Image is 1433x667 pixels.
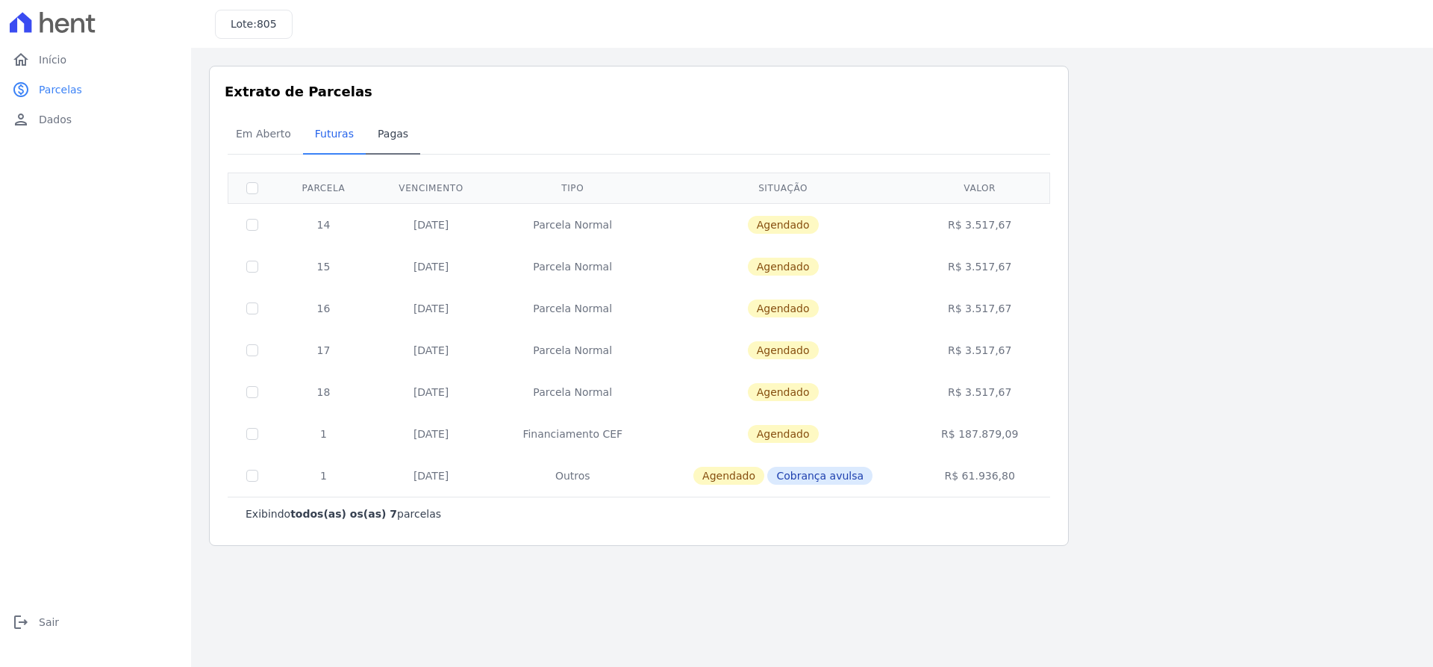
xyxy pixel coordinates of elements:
[371,288,491,329] td: [DATE]
[371,329,491,371] td: [DATE]
[748,300,819,317] span: Agendado
[6,75,185,105] a: paidParcelas
[306,119,363,149] span: Futuras
[912,203,1048,246] td: R$ 3.517,67
[257,18,277,30] span: 805
[303,116,366,155] a: Futuras
[276,246,371,288] td: 15
[276,329,371,371] td: 17
[748,258,819,276] span: Agendado
[371,246,491,288] td: [DATE]
[369,119,417,149] span: Pagas
[371,203,491,246] td: [DATE]
[371,413,491,455] td: [DATE]
[276,288,371,329] td: 16
[371,455,491,497] td: [DATE]
[912,173,1048,203] th: Valor
[491,329,654,371] td: Parcela Normal
[912,246,1048,288] td: R$ 3.517,67
[654,173,912,203] th: Situação
[12,111,30,128] i: person
[366,116,420,155] a: Pagas
[748,216,819,234] span: Agendado
[224,116,303,155] a: Em Aberto
[290,508,397,520] b: todos(as) os(as) 7
[6,105,185,134] a: personDados
[12,81,30,99] i: paid
[767,467,872,485] span: Cobrança avulsa
[912,371,1048,413] td: R$ 3.517,67
[6,607,185,637] a: logoutSair
[491,246,654,288] td: Parcela Normal
[276,413,371,455] td: 1
[6,45,185,75] a: homeInício
[912,455,1048,497] td: R$ 61.936,80
[276,455,371,497] td: 1
[12,613,30,631] i: logout
[276,203,371,246] td: 14
[246,506,441,521] p: Exibindo parcelas
[276,371,371,413] td: 18
[39,112,72,127] span: Dados
[225,81,1053,102] h3: Extrato de Parcelas
[231,16,277,32] h3: Lote:
[39,615,59,630] span: Sair
[748,383,819,401] span: Agendado
[491,413,654,455] td: Financiamento CEF
[276,173,371,203] th: Parcela
[491,288,654,329] td: Parcela Normal
[39,82,82,97] span: Parcelas
[491,371,654,413] td: Parcela Normal
[371,371,491,413] td: [DATE]
[371,173,491,203] th: Vencimento
[693,467,764,485] span: Agendado
[491,455,654,497] td: Outros
[39,52,66,67] span: Início
[12,51,30,69] i: home
[912,288,1048,329] td: R$ 3.517,67
[491,173,654,203] th: Tipo
[227,119,300,149] span: Em Aberto
[912,413,1048,455] td: R$ 187.879,09
[491,203,654,246] td: Parcela Normal
[748,425,819,443] span: Agendado
[912,329,1048,371] td: R$ 3.517,67
[748,341,819,359] span: Agendado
